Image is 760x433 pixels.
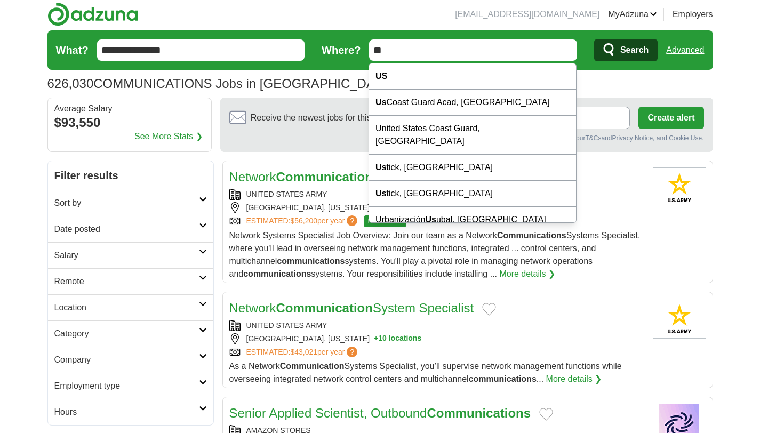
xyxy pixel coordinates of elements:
[229,133,704,143] div: By creating an alert, you agree to our and , and Cookie Use.
[369,207,576,233] div: Urbanización ubal, [GEOGRAPHIC_DATA]
[374,333,421,344] button: +10 locations
[48,373,213,399] a: Employment type
[546,373,602,386] a: More details ❯
[482,303,496,316] button: Add to favorite jobs
[48,399,213,425] a: Hours
[280,362,345,371] strong: Communication
[276,301,373,315] strong: Communication
[369,155,576,181] div: tick, [GEOGRAPHIC_DATA]
[469,374,537,383] strong: communications
[47,76,393,91] h1: COMMUNICATIONS Jobs in [GEOGRAPHIC_DATA]
[369,116,576,155] div: United States Coast Guard, [GEOGRAPHIC_DATA]
[54,275,199,288] h2: Remote
[539,408,553,421] button: Add to favorite jobs
[246,215,360,227] a: ESTIMATED:$56,200per year?
[54,301,199,314] h2: Location
[243,269,311,278] strong: communications
[229,333,644,344] div: [GEOGRAPHIC_DATA], [US_STATE]
[673,8,713,21] a: Employers
[290,348,317,356] span: $43,021
[134,130,203,143] a: See More Stats ❯
[48,268,213,294] a: Remote
[612,134,653,142] a: Privacy Notice
[251,111,433,124] span: Receive the newest jobs for this search :
[54,354,199,366] h2: Company
[347,347,357,357] span: ?
[594,39,658,61] button: Search
[54,406,199,419] h2: Hours
[375,71,387,81] strong: US
[229,170,474,184] a: NetworkCommunicationSystem Specialist
[620,39,649,61] span: Search
[229,301,474,315] a: NetworkCommunicationSystem Specialist
[229,231,641,278] span: Network Systems Specialist Job Overview: Join our team as a Network Systems Specialist, where you...
[455,8,599,21] li: [EMAIL_ADDRESS][DOMAIN_NAME]
[369,181,576,207] div: tick, [GEOGRAPHIC_DATA]
[54,223,199,236] h2: Date posted
[638,107,703,129] button: Create alert
[246,190,327,198] a: UNITED STATES ARMY
[608,8,657,21] a: MyAdzuna
[375,163,386,172] strong: Us
[229,362,622,383] span: As a Network Systems Specialist, you’ll supervise network management functions while overseeing i...
[427,406,531,420] strong: Communications
[246,321,327,330] a: UNITED STATES ARMY
[246,347,360,358] a: ESTIMATED:$43,021per year?
[653,167,706,207] img: United States Army logo
[48,294,213,320] a: Location
[48,242,213,268] a: Salary
[375,98,386,107] strong: Us
[48,216,213,242] a: Date posted
[47,74,94,93] span: 626,030
[48,190,213,216] a: Sort by
[497,231,566,240] strong: Communications
[369,90,576,116] div: Coast Guard Acad, [GEOGRAPHIC_DATA]
[653,299,706,339] img: United States Army logo
[54,327,199,340] h2: Category
[290,217,317,225] span: $56,200
[54,105,205,113] div: Average Salary
[48,347,213,373] a: Company
[666,39,704,61] a: Advanced
[229,202,644,213] div: [GEOGRAPHIC_DATA], [US_STATE]
[585,134,601,142] a: T&Cs
[364,215,406,227] span: TOP MATCH
[277,256,345,266] strong: communications
[347,215,357,226] span: ?
[54,113,205,132] div: $93,550
[229,406,531,420] a: Senior Applied Scientist, OutboundCommunications
[54,197,199,210] h2: Sort by
[499,268,555,280] a: More details ❯
[375,189,386,198] strong: Us
[54,380,199,392] h2: Employment type
[322,42,361,58] label: Where?
[374,333,378,344] span: +
[276,170,373,184] strong: Communication
[426,215,436,224] strong: Us
[56,42,89,58] label: What?
[54,249,199,262] h2: Salary
[48,320,213,347] a: Category
[47,2,138,26] img: Adzuna logo
[48,161,213,190] h2: Filter results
